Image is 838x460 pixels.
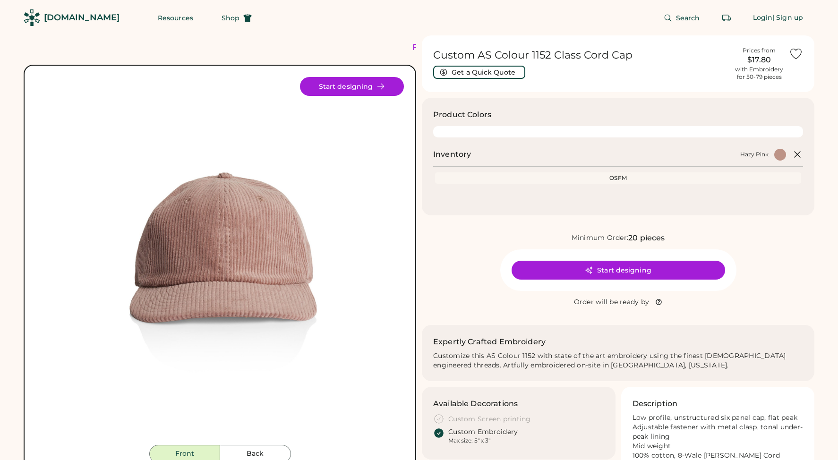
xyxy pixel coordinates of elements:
[412,41,494,54] div: FREE SHIPPING
[652,9,711,27] button: Search
[633,398,678,409] h3: Description
[448,415,531,424] div: Custom Screen printing
[210,9,263,27] button: Shop
[448,427,518,437] div: Custom Embroidery
[676,15,700,21] span: Search
[772,13,803,23] div: | Sign up
[433,49,729,62] h1: Custom AS Colour 1152 Class Cord Cap
[433,66,525,79] button: Get a Quick Quote
[433,351,803,370] div: Customize this AS Colour 1152 with state of the art embroidery using the finest [DEMOGRAPHIC_DATA...
[36,77,404,445] div: 1152 Style Image
[433,336,546,348] h2: Expertly Crafted Embroidery
[437,174,799,182] div: OSFM
[24,9,40,26] img: Rendered Logo - Screens
[146,9,205,27] button: Resources
[448,437,490,444] div: Max size: 5" x 3"
[512,261,725,280] button: Start designing
[735,54,783,66] div: $17.80
[36,77,404,445] img: 1152 - Hazy Pink Front Image
[735,66,783,81] div: with Embroidery for 50-79 pieces
[740,151,769,158] div: Hazy Pink
[433,398,518,409] h3: Available Decorations
[717,9,736,27] button: Retrieve an order
[743,47,776,54] div: Prices from
[628,232,665,244] div: 20 pieces
[574,298,650,307] div: Order will be ready by
[433,149,471,160] h2: Inventory
[300,77,404,96] button: Start designing
[222,15,239,21] span: Shop
[433,109,491,120] h3: Product Colors
[753,13,773,23] div: Login
[572,233,629,243] div: Minimum Order:
[44,12,120,24] div: [DOMAIN_NAME]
